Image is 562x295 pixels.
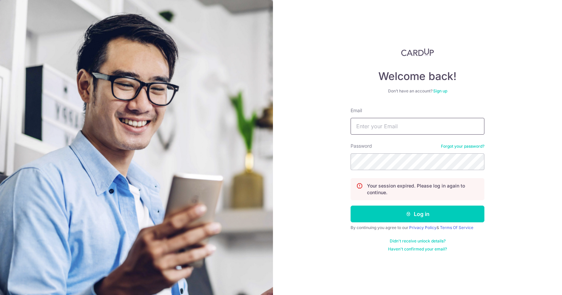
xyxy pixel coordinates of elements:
[367,182,479,196] p: Your session expired. Please log in again to continue.
[390,238,446,244] a: Didn't receive unlock details?
[351,70,484,83] h4: Welcome back!
[351,143,372,149] label: Password
[351,225,484,230] div: By continuing you agree to our &
[351,118,484,135] input: Enter your Email
[409,225,437,230] a: Privacy Policy
[401,48,434,56] img: CardUp Logo
[351,88,484,94] div: Don’t have an account?
[351,107,362,114] label: Email
[433,88,447,93] a: Sign up
[388,246,447,252] a: Haven't confirmed your email?
[351,206,484,222] button: Log in
[441,144,484,149] a: Forgot your password?
[15,5,29,11] span: Help
[440,225,473,230] a: Terms Of Service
